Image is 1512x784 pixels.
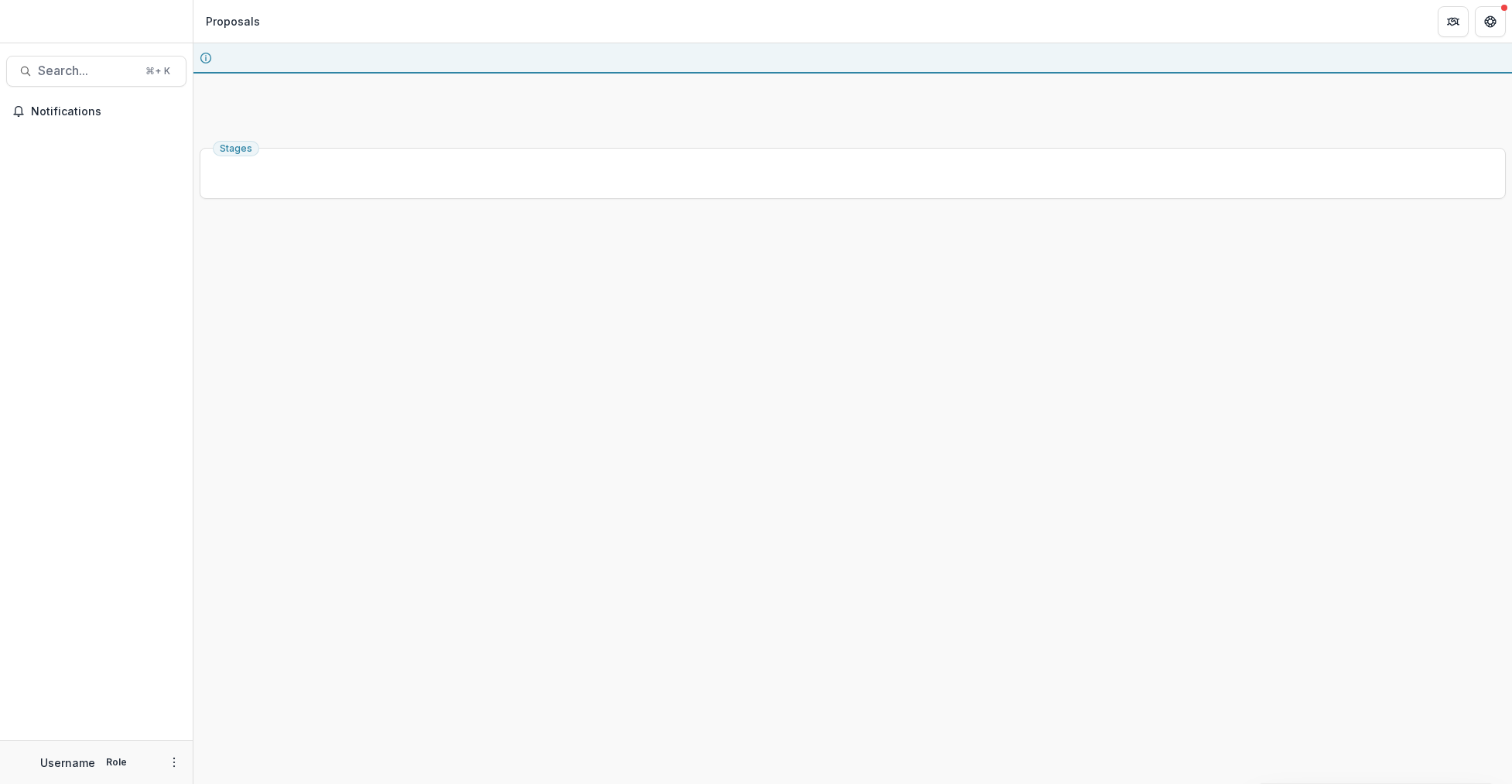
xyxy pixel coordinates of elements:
[40,755,95,771] p: Username
[206,13,260,29] div: Proposals
[6,56,186,87] button: Search...
[6,99,186,124] button: Notifications
[200,10,266,33] nav: breadcrumb
[1475,6,1506,37] button: Get Help
[220,143,252,154] span: Stages
[1438,6,1469,37] button: Partners
[31,105,180,118] span: Notifications
[142,63,173,80] div: ⌘ + K
[38,63,136,78] span: Search...
[101,755,132,769] p: Role
[165,753,183,772] button: More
